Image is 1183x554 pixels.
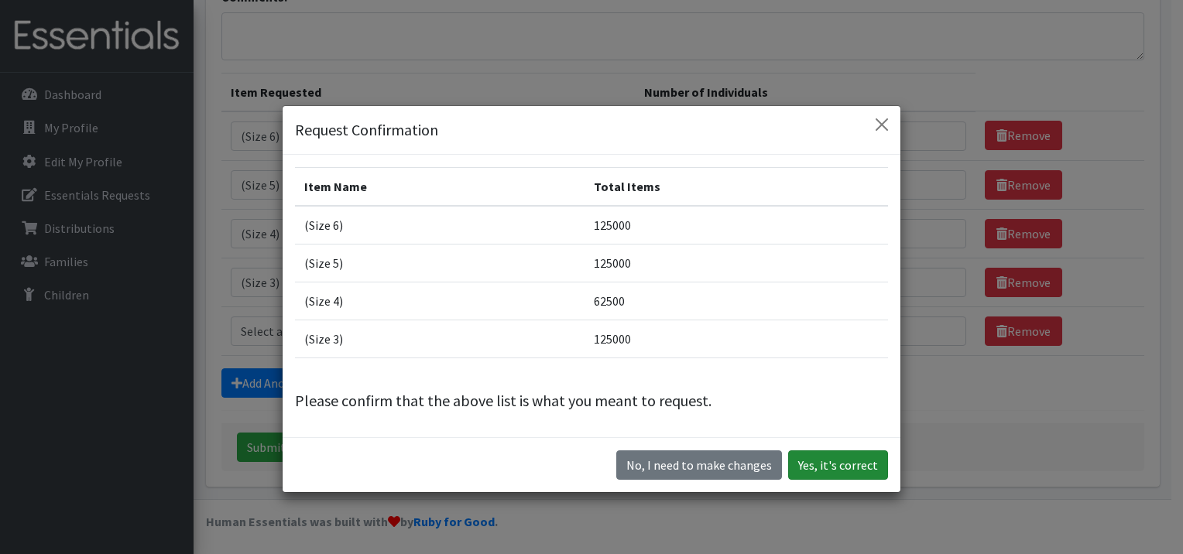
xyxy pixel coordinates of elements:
button: Close [869,112,894,137]
td: (Size 6) [295,206,585,245]
button: Yes, it's correct [788,450,888,480]
td: (Size 3) [295,320,585,357]
th: Item Name [295,167,585,206]
td: 62500 [585,282,888,320]
button: No I need to make changes [616,450,782,480]
td: (Size 5) [295,244,585,282]
h5: Request Confirmation [295,118,438,142]
td: 125000 [585,206,888,245]
th: Total Items [585,167,888,206]
td: 125000 [585,320,888,357]
td: 125000 [585,244,888,282]
p: Please confirm that the above list is what you meant to request. [295,389,888,412]
td: (Size 4) [295,282,585,320]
